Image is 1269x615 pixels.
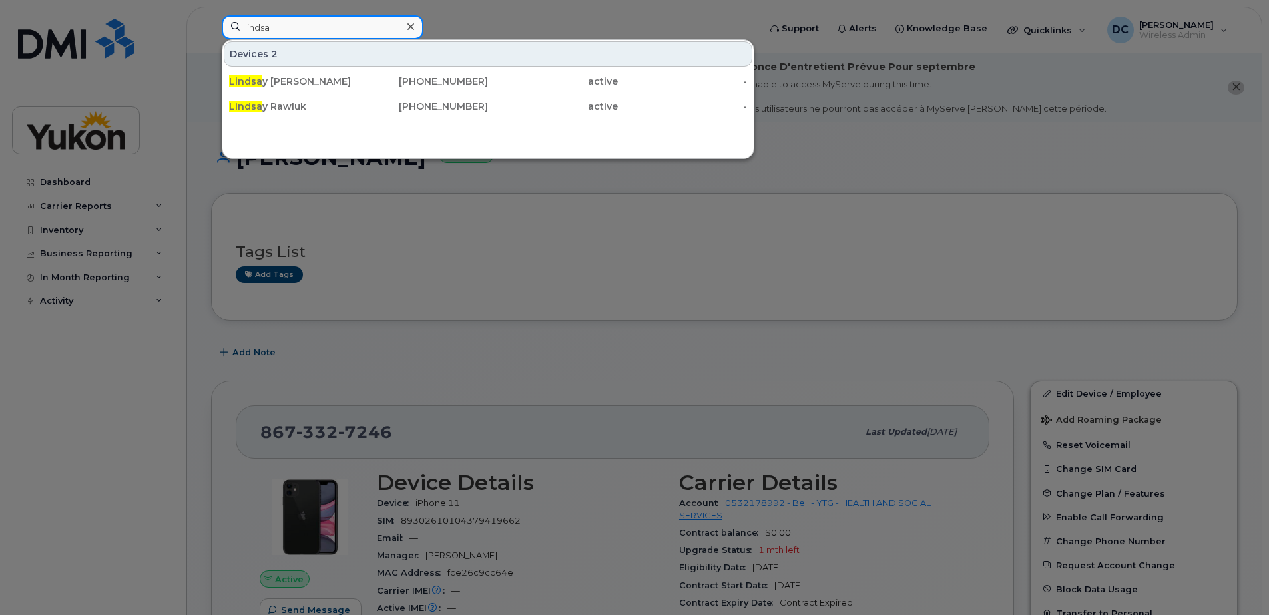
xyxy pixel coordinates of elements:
[618,100,748,113] div: -
[271,47,278,61] span: 2
[359,100,489,113] div: [PHONE_NUMBER]
[488,100,618,113] div: active
[229,101,262,112] span: Lindsa
[618,75,748,88] div: -
[229,75,359,88] div: y [PERSON_NAME]
[224,41,752,67] div: Devices
[229,75,262,87] span: Lindsa
[224,69,752,93] a: Lindsay [PERSON_NAME][PHONE_NUMBER]active-
[224,95,752,118] a: Lindsay Rawluk[PHONE_NUMBER]active-
[229,100,359,113] div: y Rawluk
[488,75,618,88] div: active
[359,75,489,88] div: [PHONE_NUMBER]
